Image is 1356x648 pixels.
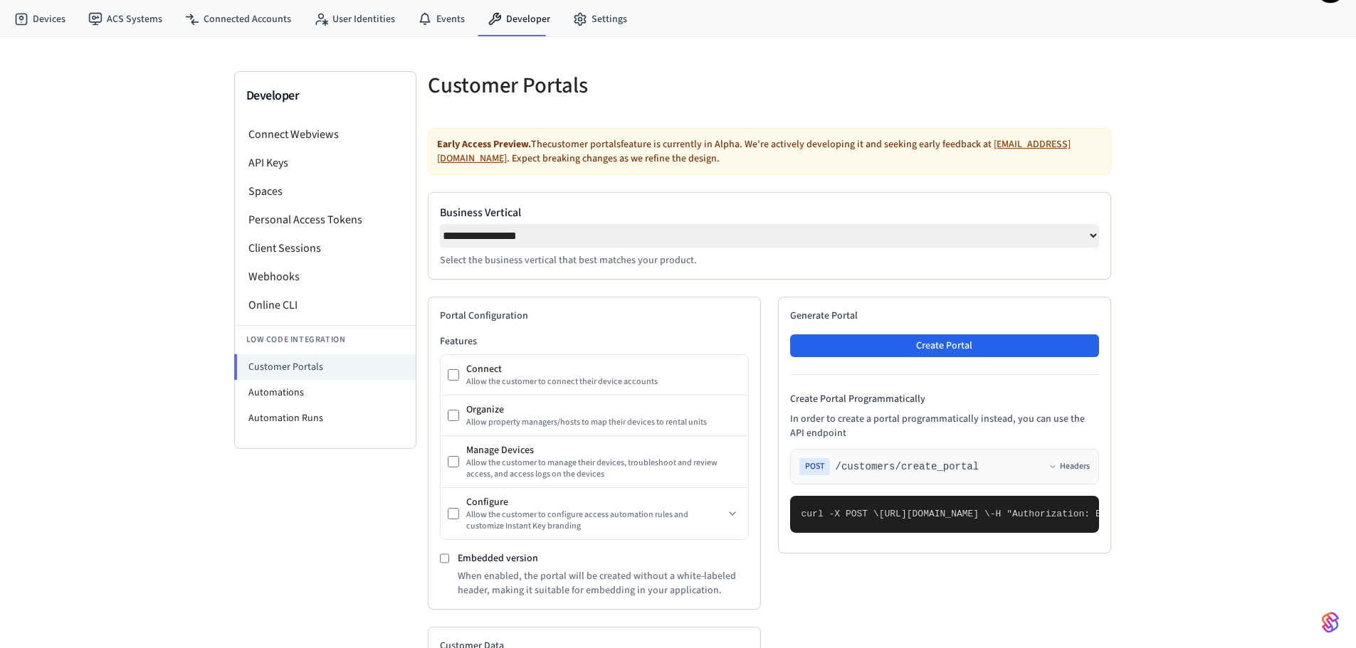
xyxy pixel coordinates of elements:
a: Settings [562,6,638,32]
li: Customer Portals [234,354,416,380]
span: -H "Authorization: Bearer seam_api_key_123456" \ [990,509,1256,519]
a: Events [406,6,476,32]
li: Connect Webviews [235,120,416,149]
div: Allow the customer to connect their device accounts [466,376,741,388]
h2: Portal Configuration [440,309,749,323]
span: /customers/create_portal [836,460,979,474]
p: Select the business vertical that best matches your product. [440,253,1099,267]
h5: Customer Portals [428,71,761,100]
span: [URL][DOMAIN_NAME] \ [879,509,990,519]
a: [EMAIL_ADDRESS][DOMAIN_NAME] [437,137,1071,166]
li: Spaces [235,177,416,206]
button: Headers [1048,461,1090,472]
div: Manage Devices [466,443,741,457]
div: Configure [466,495,724,509]
li: Personal Access Tokens [235,206,416,234]
button: Create Portal [790,334,1099,357]
div: Allow the customer to manage their devices, troubleshoot and review access, and access logs on th... [466,457,741,480]
label: Business Vertical [440,204,1099,221]
li: Low Code Integration [235,325,416,354]
a: ACS Systems [77,6,174,32]
h2: Generate Portal [790,309,1099,323]
label: Embedded version [458,551,538,565]
div: Allow the customer to configure access automation rules and customize Instant Key branding [466,509,724,532]
div: The customer portals feature is currently in Alpha. We're actively developing it and seeking earl... [428,128,1111,175]
li: API Keys [235,149,416,177]
li: Client Sessions [235,234,416,262]
li: Automation Runs [235,405,416,431]
h3: Developer [246,86,404,106]
li: Online CLI [235,291,416,319]
li: Automations [235,380,416,405]
h4: Create Portal Programmatically [790,392,1099,406]
div: Allow property managers/hosts to map their devices to rental units [466,417,741,428]
a: Developer [476,6,562,32]
h3: Features [440,334,749,349]
p: In order to create a portal programmatically instead, you can use the API endpoint [790,412,1099,440]
a: User Identities [303,6,406,32]
img: SeamLogoGradient.69752ec5.svg [1322,611,1339,634]
a: Connected Accounts [174,6,303,32]
div: Organize [466,403,741,417]
p: When enabled, the portal will be created without a white-labeled header, making it suitable for e... [458,569,749,597]
a: Devices [3,6,77,32]
span: curl -X POST \ [801,509,879,519]
li: Webhooks [235,262,416,291]
span: POST [799,458,830,475]
strong: Early Access Preview. [437,137,531,152]
div: Connect [466,362,741,376]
